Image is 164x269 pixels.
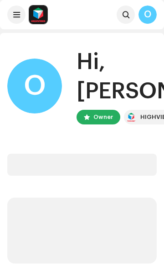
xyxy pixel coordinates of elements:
[7,59,62,113] div: O
[138,5,157,24] div: O
[93,112,113,123] div: Owner
[126,112,137,123] img: feab3aad-9b62-475c-8caf-26f15a9573ee
[29,5,47,24] img: feab3aad-9b62-475c-8caf-26f15a9573ee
